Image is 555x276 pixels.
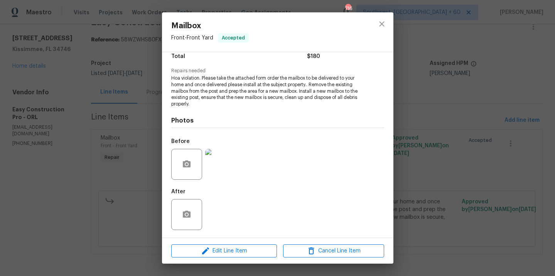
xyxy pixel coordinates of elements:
[285,246,382,256] span: Cancel Line Item
[174,246,275,256] span: Edit Line Item
[171,22,249,30] span: Mailbox
[373,15,391,33] button: close
[171,35,213,41] span: Front - Front Yard
[171,75,363,107] span: Hoa violation. Please take the attached form order the mailbox to be delivered to your home and o...
[171,189,186,194] h5: After
[283,244,384,258] button: Cancel Line Item
[171,51,185,62] span: Total
[171,139,190,144] h5: Before
[171,117,384,124] h4: Photos
[171,68,384,73] span: Repairs needed
[307,51,320,62] span: $180
[171,244,277,258] button: Edit Line Item
[219,34,248,42] span: Accepted
[345,5,351,12] div: 716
